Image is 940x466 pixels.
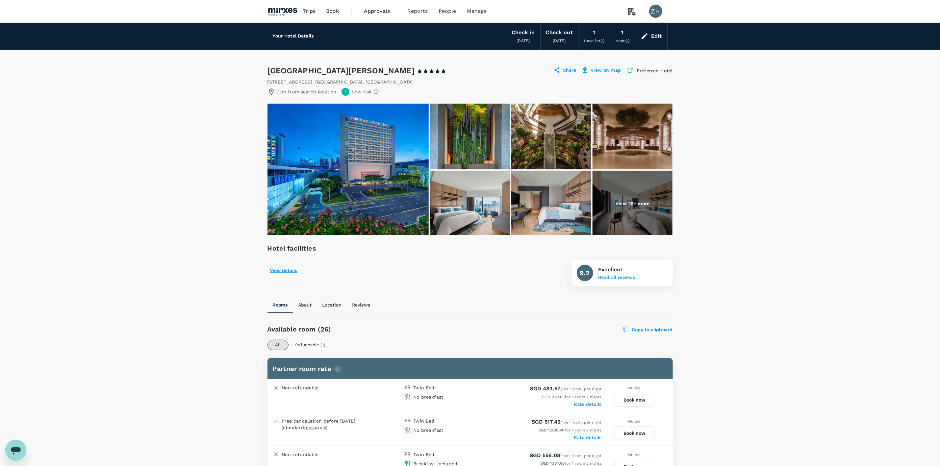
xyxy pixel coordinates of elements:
[593,104,673,169] img: Reception
[553,38,566,43] span: [DATE]
[267,324,503,334] h6: Available room (26)
[542,395,565,399] span: SGD 962.63
[467,7,487,15] span: Manage
[322,302,342,308] p: Location
[532,420,602,425] span: / per room, per night
[298,302,312,308] p: About
[304,425,314,430] span: fees
[5,440,26,461] iframe: Button to launch messaging window
[404,384,411,391] img: double-bed-icon
[430,171,510,236] img: Urban Deluxe Room
[591,67,621,75] p: View on map
[414,384,435,391] div: Twin Bed
[628,453,641,457] span: Nuitee
[512,28,535,37] div: Check in
[598,266,635,274] p: Excellent
[649,5,662,18] div: ZH
[345,89,346,95] span: 1
[404,418,411,424] img: double-bed-icon
[593,28,595,37] div: 1
[540,461,602,466] span: for 1 room 2 nights
[532,419,561,425] span: SGD 517.45
[267,243,316,254] h6: Hotel facilities
[303,7,316,15] span: Trips
[282,418,371,431] div: Free cancellation before [DATE] (standard apply)
[273,363,668,374] h6: Partner room rate
[439,7,456,15] span: People
[628,419,641,424] span: Nuitee
[291,340,330,350] button: Refundable (1)
[267,4,298,18] img: Mirxes Holding Pte Ltd
[430,104,510,169] img: Concierge
[326,7,339,15] span: Book
[563,67,576,75] p: Share
[598,275,635,280] button: Read all reviews
[364,7,397,15] span: Approvals
[593,171,673,236] img: Urban Deluxe Room
[542,395,601,399] span: for 1 room 2 nights
[624,327,673,332] label: Copy to clipboard
[273,33,314,40] h6: Your Hotel Details
[404,451,411,458] img: double-bed-icon
[267,65,447,76] div: [GEOGRAPHIC_DATA][PERSON_NAME]
[584,38,605,43] span: traveller(s)
[538,428,565,432] span: SGD 1,030.40
[517,38,530,43] span: [DATE]
[511,104,591,169] img: Archi
[282,384,319,391] p: Non-refundable
[540,461,565,466] span: SGD 1,107.66
[267,79,413,85] div: [STREET_ADDRESS] , [GEOGRAPHIC_DATA] , [GEOGRAPHIC_DATA]
[282,451,319,458] p: Non-refundable
[530,387,602,391] span: / per room, per night
[651,32,662,41] div: Edit
[628,386,641,390] span: Nuitee
[616,200,649,207] p: View 29+ more
[574,435,602,440] label: Rate details
[574,402,602,407] label: Rate details
[407,7,428,15] span: Reports
[530,452,561,458] span: SGD 556.08
[414,394,444,400] div: No breakfast
[352,88,371,95] p: Low risk
[511,171,591,236] img: Urban Deluxe Room
[616,38,630,43] span: room(s)
[530,454,602,458] span: / per room, per night
[414,418,435,424] div: Twin Bed
[637,67,673,74] p: Preferred Hotel
[414,427,444,433] div: No breakfast
[538,428,602,432] span: for 1 room 2 nights
[546,28,573,37] div: Check out
[414,451,435,458] div: Twin Bed
[530,385,561,392] span: SGD 483.57
[614,426,655,440] button: Book now
[270,268,297,273] button: View details
[267,104,429,235] img: PRSMB Facade Night
[334,365,342,373] img: info-tooltip-icon
[352,302,370,308] p: Reviews
[614,393,655,407] button: Book now
[273,302,288,308] p: Rooms
[622,28,624,37] div: 1
[267,340,289,350] button: All
[580,268,590,278] h6: 9.2
[275,88,337,95] p: 1.1km from search location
